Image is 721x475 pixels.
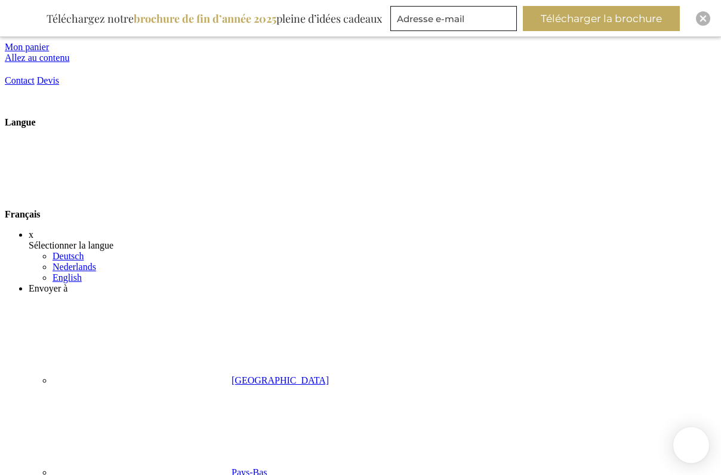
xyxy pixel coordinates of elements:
a: Allez au contenu [5,53,69,63]
a: Deutsch [53,251,84,261]
form: marketing offers and promotions [390,6,520,35]
div: Envoyer à [29,283,716,294]
div: Close [696,11,710,26]
iframe: belco-activator-frame [673,427,709,463]
button: Télécharger la brochure [523,6,680,31]
div: Français [5,128,716,220]
a: [GEOGRAPHIC_DATA] [53,375,329,385]
span: Français [5,209,41,219]
input: Adresse e-mail [390,6,517,31]
a: English [53,272,82,283]
img: Close [700,15,707,22]
a: Contact [5,75,35,85]
div: x [29,229,716,240]
b: brochure de fin d’année 2025 [134,11,276,26]
div: Téléchargez notre pleine d’idées cadeaux [41,6,387,31]
a: Devis [37,75,59,85]
span: Langue [5,117,36,127]
div: Sélectionner la langue [29,240,716,251]
a: Mon panier [5,42,49,52]
a: Nederlands [53,262,96,272]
